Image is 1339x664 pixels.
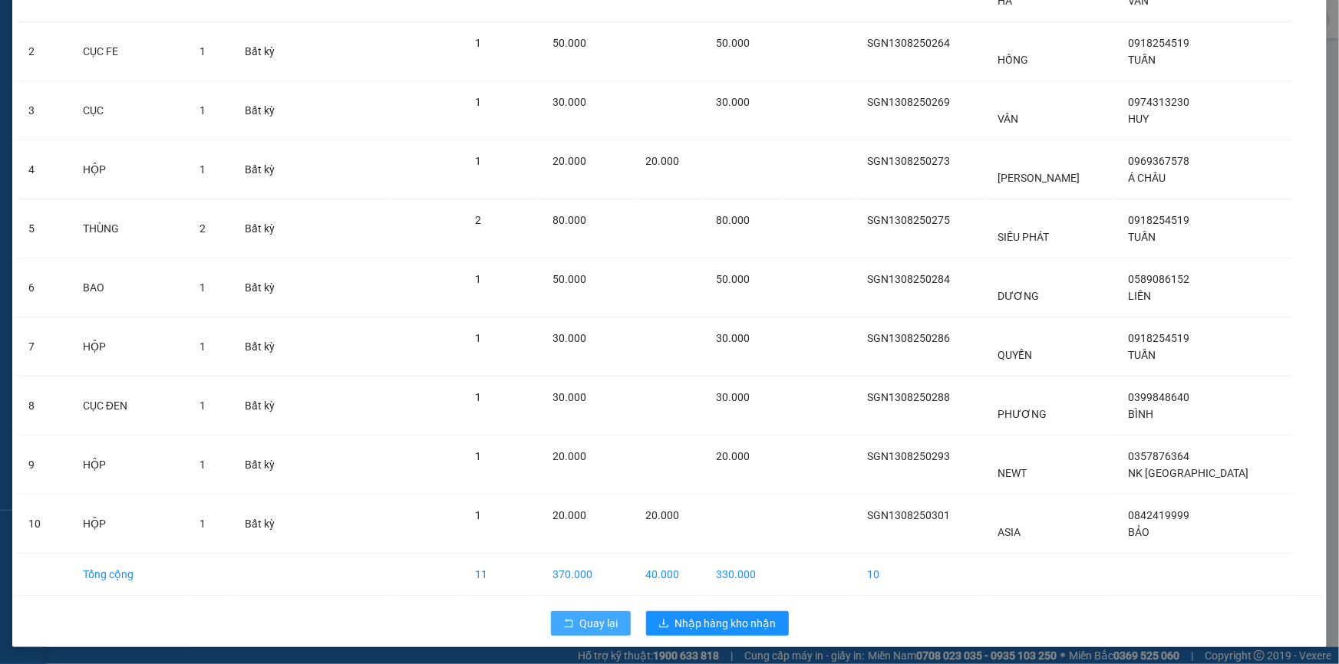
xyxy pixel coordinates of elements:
[71,376,187,436] td: CỤC ĐEN
[1128,273,1189,285] span: 0589086152
[71,81,187,140] td: CỤC
[867,391,950,403] span: SGN1308250288
[1128,450,1189,462] span: 0357876364
[704,554,783,596] td: 330.000
[998,54,1029,66] span: HỒNG
[552,450,586,462] span: 20.000
[233,436,299,495] td: Bất kỳ
[867,509,950,521] span: SGN1308250301
[552,332,586,344] span: 30.000
[233,199,299,258] td: Bất kỳ
[580,615,618,632] span: Quay lại
[200,340,206,353] span: 1
[1128,113,1149,125] span: HUY
[717,96,750,108] span: 30.000
[551,611,631,636] button: rollbackQuay lại
[1128,54,1156,66] span: TUẤN
[200,222,206,235] span: 2
[1128,408,1153,420] span: BÌNH
[71,22,187,81] td: CỤC FE
[717,273,750,285] span: 50.000
[867,96,950,108] span: SGN1308250269
[1128,290,1151,302] span: LIÊN
[475,509,481,521] span: 1
[1128,467,1248,479] span: NK [GEOGRAPHIC_DATA]
[717,214,750,226] span: 80.000
[16,199,71,258] td: 5
[71,495,187,554] td: HỘP
[233,495,299,554] td: Bất kỳ
[200,45,206,58] span: 1
[71,258,187,317] td: BAO
[998,172,1080,184] span: [PERSON_NAME]
[552,96,586,108] span: 30.000
[998,113,1019,125] span: VÂN
[563,618,574,630] span: rollback
[867,450,950,462] span: SGN1308250293
[633,554,704,596] td: 40.000
[200,459,206,471] span: 1
[463,554,540,596] td: 11
[998,290,1040,302] span: DƯƠNG
[16,376,71,436] td: 8
[552,155,586,167] span: 20.000
[233,81,299,140] td: Bất kỳ
[867,214,950,226] span: SGN1308250275
[1128,349,1156,361] span: TUẤN
[1128,391,1189,403] span: 0399848640
[233,140,299,199] td: Bất kỳ
[475,214,481,226] span: 2
[540,554,633,596] td: 370.000
[475,37,481,49] span: 1
[71,140,187,199] td: HỘP
[71,554,187,596] td: Tổng cộng
[552,37,586,49] span: 50.000
[658,618,669,630] span: download
[233,22,299,81] td: Bất kỳ
[998,349,1033,361] span: QUYỀN
[16,22,71,81] td: 2
[475,332,481,344] span: 1
[71,436,187,495] td: HỘP
[233,258,299,317] td: Bất kỳ
[717,332,750,344] span: 30.000
[1128,155,1189,167] span: 0969367578
[552,273,586,285] span: 50.000
[867,155,950,167] span: SGN1308250273
[200,281,206,294] span: 1
[475,391,481,403] span: 1
[855,554,986,596] td: 10
[552,214,586,226] span: 80.000
[1128,37,1189,49] span: 0918254519
[16,495,71,554] td: 10
[475,155,481,167] span: 1
[16,81,71,140] td: 3
[1128,526,1149,538] span: BẢO
[1128,231,1156,243] span: TUẤN
[1128,172,1166,184] span: Á CHÂU
[200,104,206,117] span: 1
[552,509,586,521] span: 20.000
[16,436,71,495] td: 9
[717,37,750,49] span: 50.000
[1128,332,1189,344] span: 0918254519
[200,518,206,530] span: 1
[16,258,71,317] td: 6
[867,37,950,49] span: SGN1308250264
[200,399,206,412] span: 1
[200,163,206,176] span: 1
[717,450,750,462] span: 20.000
[233,376,299,436] td: Bất kỳ
[1128,214,1189,226] span: 0918254519
[646,611,789,636] button: downloadNhập hàng kho nhận
[717,391,750,403] span: 30.000
[71,317,187,376] td: HỘP
[16,317,71,376] td: 7
[645,155,679,167] span: 20.000
[475,96,481,108] span: 1
[645,509,679,521] span: 20.000
[998,231,1050,243] span: SIÊU PHÁT
[16,140,71,199] td: 4
[233,317,299,376] td: Bất kỳ
[998,408,1047,420] span: PHƯƠNG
